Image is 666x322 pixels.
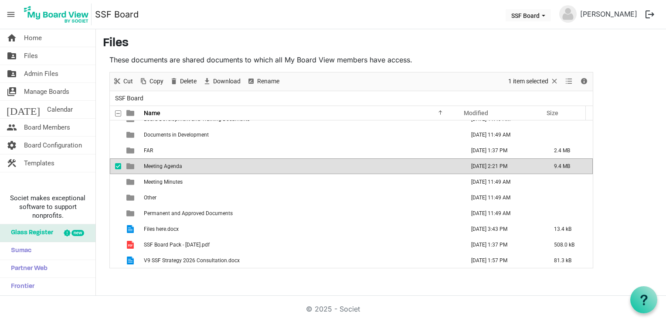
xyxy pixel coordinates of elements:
td: February 06, 2025 11:49 AM column header Modified [462,174,545,190]
td: checkbox [110,237,121,253]
span: Calendar [47,101,73,118]
td: February 06, 2025 11:49 AM column header Modified [462,206,545,221]
h3: Files [103,36,659,51]
span: Frontier [7,278,34,295]
td: 508.0 kB is template cell column header Size [545,237,593,253]
td: is template cell column header type [121,237,141,253]
img: My Board View Logo [21,3,92,25]
button: Rename [245,76,281,87]
span: V9 SSF Strategy 2026 Consultation.docx [144,257,240,264]
span: construction [7,154,17,172]
button: View dropdownbutton [564,76,574,87]
td: is template cell column header type [121,143,141,158]
td: checkbox [110,174,121,190]
td: checkbox [110,127,121,143]
div: View [562,72,577,91]
span: Meeting Minutes [144,179,183,185]
span: folder_shared [7,47,17,65]
td: is template cell column header Size [545,190,593,206]
img: no-profile-picture.svg [559,5,577,23]
div: Clear selection [505,72,562,91]
button: Selection [507,76,561,87]
span: Files [24,47,38,65]
span: [DATE] [7,101,40,118]
div: Delete [166,72,200,91]
td: 13.4 kB is template cell column header Size [545,221,593,237]
td: checkbox [110,206,121,221]
td: is template cell column header type [121,127,141,143]
span: Cut [122,76,134,87]
td: FAR is template cell column header Name [141,143,462,158]
span: Files here.docx [144,226,179,232]
td: is template cell column header type [121,253,141,268]
span: folder_shared [7,65,17,82]
td: 2.4 MB is template cell column header Size [545,143,593,158]
button: Copy [138,76,165,87]
span: SSF Board [113,93,145,104]
button: SSF Board dropdownbutton [506,9,551,21]
span: Home [24,29,42,47]
td: Meeting Agenda is template cell column header Name [141,158,462,174]
span: switch_account [7,83,17,100]
span: Glass Register [7,224,53,242]
span: settings [7,137,17,154]
td: August 14, 2025 1:57 PM column header Modified [462,253,545,268]
span: Download [212,76,241,87]
span: Modified [464,110,488,116]
td: checkbox [110,158,121,174]
div: Copy [136,72,166,91]
span: 1 item selected [507,76,549,87]
span: SSF Board Pack - [DATE].pdf [144,242,210,248]
td: Files here.docx is template cell column header Name [141,221,462,237]
td: is template cell column header type [121,206,141,221]
td: September 23, 2025 1:37 PM column header Modified [462,237,545,253]
a: My Board View Logo [21,3,95,25]
td: SSF Board Pack - 30.09.25.pdf is template cell column header Name [141,237,462,253]
span: Templates [24,154,54,172]
span: Partner Web [7,260,48,277]
td: V9 SSF Strategy 2026 Consultation.docx is template cell column header Name [141,253,462,268]
td: Permanent and Approved Documents is template cell column header Name [141,206,462,221]
span: Board Members [24,119,70,136]
td: checkbox [110,253,121,268]
span: Permanent and Approved Documents [144,210,233,216]
span: menu [3,6,19,23]
td: 81.3 kB is template cell column header Size [545,253,593,268]
td: is template cell column header type [121,158,141,174]
span: Copy [149,76,164,87]
td: September 23, 2025 1:37 PM column header Modified [462,143,545,158]
td: Meeting Minutes is template cell column header Name [141,174,462,190]
td: is template cell column header Size [545,127,593,143]
span: Rename [256,76,280,87]
a: [PERSON_NAME] [577,5,641,23]
td: February 06, 2025 11:49 AM column header Modified [462,127,545,143]
span: Documents in Development [144,132,209,138]
span: Sumac [7,242,31,260]
td: 9.4 MB is template cell column header Size [545,158,593,174]
span: Name [144,110,160,116]
button: Details [578,76,590,87]
span: home [7,29,17,47]
td: is template cell column header type [121,174,141,190]
td: checkbox [110,143,121,158]
button: Download [201,76,242,87]
button: Cut [112,76,135,87]
span: Meeting Agenda [144,163,182,169]
div: new [71,230,84,236]
p: These documents are shared documents to which all My Board View members have access. [109,55,593,65]
span: Other [144,195,156,201]
span: Manage Boards [24,83,69,100]
td: is template cell column header Size [545,206,593,221]
td: is template cell column header Size [545,174,593,190]
td: is template cell column header type [121,190,141,206]
span: Delete [179,76,197,87]
span: Board Development and Training Documents [144,116,250,122]
span: Societ makes exceptional software to support nonprofits. [4,194,92,220]
td: is template cell column header type [121,221,141,237]
span: Board Configuration [24,137,82,154]
td: February 06, 2025 3:43 PM column header Modified [462,221,545,237]
td: February 06, 2025 11:49 AM column header Modified [462,190,545,206]
span: FAR [144,147,153,154]
div: Rename [244,72,282,91]
span: Admin Files [24,65,58,82]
